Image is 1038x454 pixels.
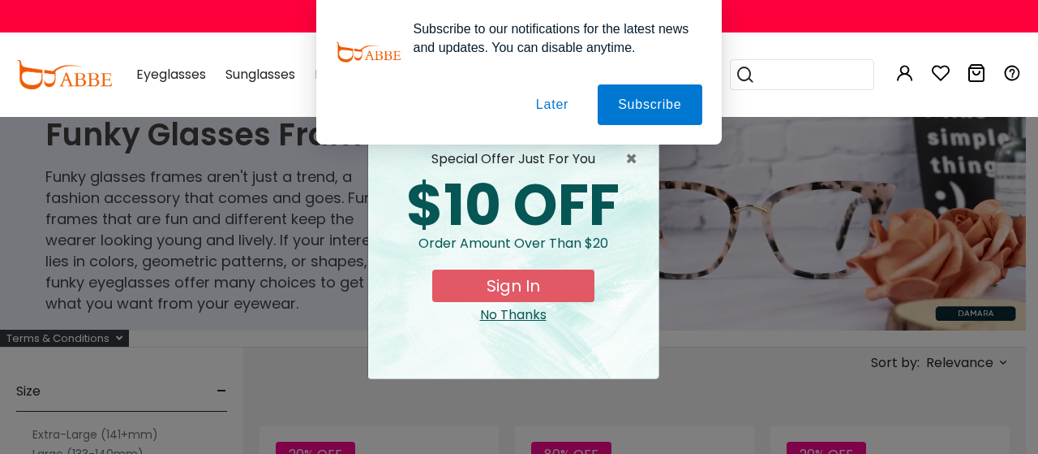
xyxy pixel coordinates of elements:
[516,84,589,125] button: Later
[381,234,646,270] div: Order amount over than $20
[625,149,646,169] button: Close
[381,177,646,234] div: $10 OFF
[598,84,702,125] button: Subscribe
[401,19,702,57] div: Subscribe to our notifications for the latest news and updates. You can disable anytime.
[625,149,646,169] span: ×
[381,149,646,169] div: special offer just for you
[336,19,401,84] img: notification icon
[381,305,646,325] div: Close
[432,270,594,302] button: Sign In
